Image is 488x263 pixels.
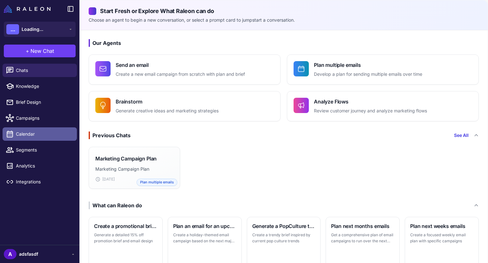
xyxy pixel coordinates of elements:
div: What can Raleon do [89,202,142,209]
h4: Plan multiple emails [314,61,422,69]
p: Create a focused weekly email plan with specific campaigns [410,232,473,244]
a: Integrations [3,175,77,188]
span: Segments [16,146,72,153]
h4: Send an email [116,61,245,69]
span: Campaigns [16,115,72,122]
span: Knowledge [16,83,72,90]
span: adsfasdf [19,251,38,258]
h2: Start Fresh or Explore What Raleon can do [89,7,479,15]
h4: Analyze Flows [314,98,427,105]
div: ... [6,24,19,34]
button: ...Loading... [4,22,76,37]
span: Plan multiple emails [137,179,177,186]
a: Campaigns [3,111,77,125]
h3: Plan next months emails [331,222,394,230]
p: Generate creative ideas and marketing strategies [116,107,219,115]
button: +New Chat [4,45,76,57]
a: Segments [3,143,77,157]
h4: Brainstorm [116,98,219,105]
p: Choose an agent to begin a new conversation, or select a prompt card to jumpstart a conversation. [89,17,479,24]
button: Plan multiple emailsDevelop a plan for sending multiple emails over time [287,54,479,85]
a: Brief Design [3,96,77,109]
h3: Create a promotional brief and email [94,222,157,230]
div: Previous Chats [89,131,131,139]
p: Generate a detailed 15% off promotion brief and email design [94,232,157,244]
p: Create a new email campaign from scratch with plan and brief [116,71,245,78]
p: Create a trendy brief inspired by current pop culture trends [252,232,315,244]
a: Chats [3,64,77,77]
p: Marketing Campaign Plan [95,166,173,173]
a: Analytics [3,159,77,173]
span: New Chat [30,47,54,55]
span: + [26,47,29,55]
div: [DATE] [95,176,173,182]
span: Integrations [16,178,72,185]
h3: Plan an email for an upcoming holiday [173,222,236,230]
span: Calendar [16,131,72,138]
button: BrainstormGenerate creative ideas and marketing strategies [89,91,281,121]
div: A [4,249,17,259]
a: Knowledge [3,80,77,93]
span: Analytics [16,162,72,169]
span: Loading... [22,26,43,33]
p: Create a holiday-themed email campaign based on the next major holiday [173,232,236,244]
p: Develop a plan for sending multiple emails over time [314,71,422,78]
button: Analyze FlowsReview customer journey and analyze marketing flows [287,91,479,121]
h3: Generate a PopCulture themed brief [252,222,315,230]
button: Send an emailCreate a new email campaign from scratch with plan and brief [89,54,281,85]
a: Raleon Logo [4,5,53,13]
a: See All [454,132,469,139]
a: Calendar [3,127,77,141]
span: Brief Design [16,99,72,106]
h3: Our Agents [89,39,479,47]
p: Get a comprehensive plan of email campaigns to run over the next month [331,232,394,244]
p: Review customer journey and analyze marketing flows [314,107,427,115]
img: Raleon Logo [4,5,51,13]
span: Chats [16,67,72,74]
h3: Plan next weeks emails [410,222,473,230]
h3: Marketing Campaign Plan [95,155,157,162]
